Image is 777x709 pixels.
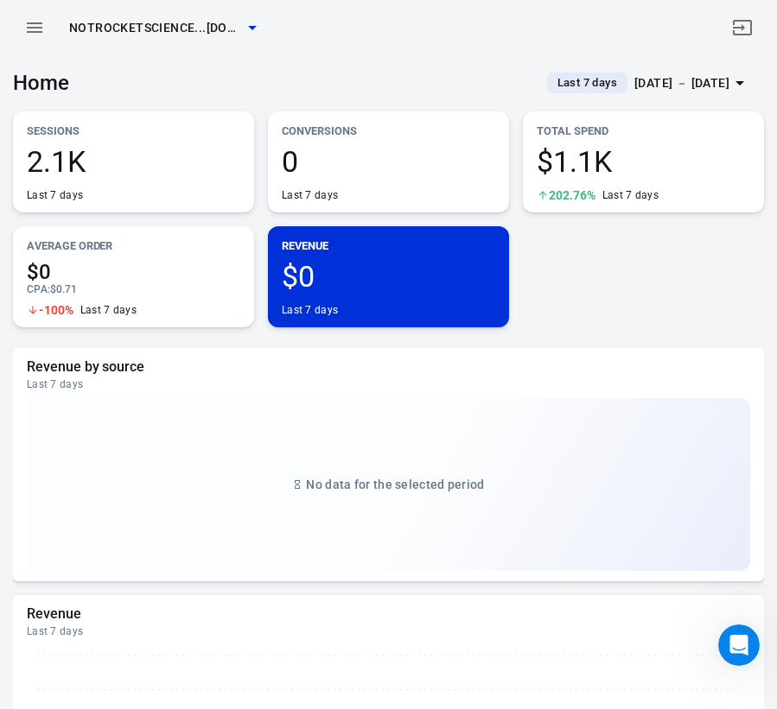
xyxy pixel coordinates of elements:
[718,624,760,666] iframe: Intercom live chat
[282,237,495,255] p: Revenue
[282,188,338,202] div: Last 7 days
[537,147,750,176] span: $1.1K
[602,188,659,202] div: Last 7 days
[306,478,484,491] span: No data for the selected period
[533,69,764,98] button: Last 7 days[DATE] － [DATE]
[549,189,595,201] span: 202.76%
[13,71,69,95] h3: Home
[722,7,763,48] a: Sign out
[551,74,624,92] span: Last 7 days
[80,303,137,317] div: Last 7 days
[27,122,240,140] p: Sessions
[69,17,242,39] span: notrocketsciencetrivia.com
[62,12,263,44] button: notrocketscience...[DOMAIN_NAME]
[282,147,495,176] span: 0
[27,188,83,202] div: Last 7 days
[27,605,750,623] h5: Revenue
[39,304,73,316] span: -100%
[282,122,495,140] p: Conversions
[27,377,750,391] div: Last 7 days
[27,624,750,638] div: Last 7 days
[27,147,240,176] span: 2.1K
[27,237,240,255] p: Average Order
[27,358,750,376] h5: Revenue by source
[27,262,240,282] span: $0
[282,303,338,317] div: Last 7 days
[282,262,495,291] span: $0
[27,283,50,295] span: CPA :
[537,122,750,140] p: Total Spend
[634,73,729,94] div: [DATE] － [DATE]
[50,283,77,295] span: $0.71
